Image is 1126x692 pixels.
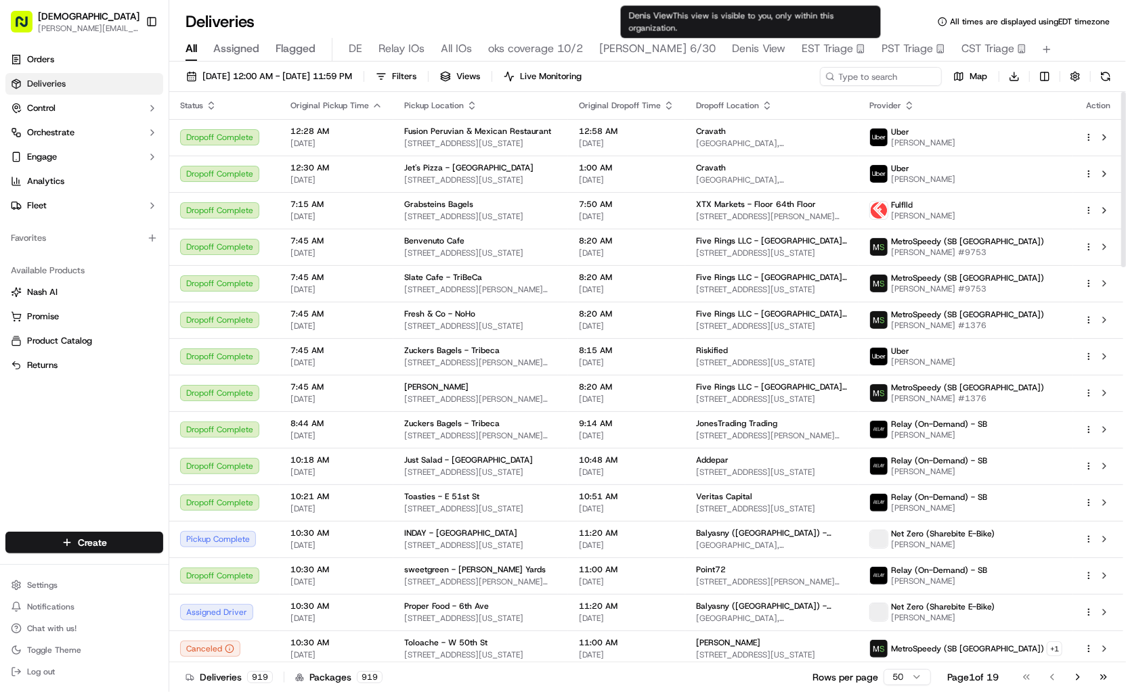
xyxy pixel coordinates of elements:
[290,235,383,246] span: 7:45 AM
[621,5,881,38] div: Denis View
[27,286,58,298] span: Nash AI
[891,528,995,539] span: Net Zero (Sharebite E-Bike)
[696,418,777,429] span: JonesTrading Trading
[11,359,158,371] a: Returns
[392,70,416,83] span: Filters
[290,528,383,538] span: 10:30 AM
[290,613,383,624] span: [DATE]
[696,503,848,514] span: [STREET_ADDRESS][US_STATE]
[696,272,848,283] span: Five Rings LLC - [GEOGRAPHIC_DATA] - Floor 30
[579,491,674,502] span: 10:51 AM
[696,308,848,319] span: Five Rings LLC - [GEOGRAPHIC_DATA] - Floor 30
[27,580,58,591] span: Settings
[579,601,674,612] span: 11:20 AM
[14,16,24,26] div: 📗
[38,9,139,23] span: [DEMOGRAPHIC_DATA]
[579,455,674,465] span: 10:48 AM
[696,345,728,356] span: Riskified
[1096,67,1115,86] button: Refresh
[290,199,383,210] span: 7:15 AM
[870,165,888,183] img: uber-new-logo.jpeg
[891,539,995,550] span: [PERSON_NAME]
[290,540,383,551] span: [DATE]
[27,666,55,677] span: Log out
[696,540,848,551] span: [GEOGRAPHIC_DATA], [STREET_ADDRESS][US_STATE]
[891,346,909,356] span: Uber
[5,97,163,119] button: Control
[870,421,888,438] img: relay_logo_black.png
[891,283,1044,294] span: [PERSON_NAME] #9753
[696,491,752,502] span: Veritas Capital
[5,354,163,376] button: Returns
[961,41,1014,57] span: CST Triage
[891,210,955,221] span: [PERSON_NAME]
[290,564,383,575] span: 10:30 AM
[11,310,158,323] a: Promise
[27,623,77,634] span: Chat with us!
[404,613,557,624] span: [STREET_ADDRESS][US_STATE]
[891,309,1044,320] span: MetroSpeedy (SB [GEOGRAPHIC_DATA])
[290,418,383,429] span: 8:44 AM
[8,9,109,33] a: 📗Knowledge Base
[11,335,158,347] a: Product Catalog
[114,16,125,26] div: 💻
[135,47,164,57] span: Pylon
[5,73,163,95] a: Deliveries
[870,238,888,256] img: metro_speed_logo.png
[370,67,423,86] button: Filters
[732,41,785,57] span: Denis View
[891,612,995,623] span: [PERSON_NAME]
[404,357,557,368] span: [STREET_ADDRESS][PERSON_NAME][US_STATE]
[813,670,878,684] p: Rows per page
[27,310,59,323] span: Promise
[870,457,888,475] img: relay_logo_black.png
[870,275,888,292] img: metro_speed_logo.png
[441,41,472,57] span: All IOs
[27,53,54,66] span: Orders
[276,41,316,57] span: Flagged
[891,320,1044,331] span: [PERSON_NAME] #1376
[404,138,557,149] span: [STREET_ADDRESS][US_STATE]
[213,41,259,57] span: Assigned
[891,565,987,576] span: Relay (On-Demand) - SB
[579,126,674,137] span: 12:58 AM
[295,670,383,684] div: Packages
[579,528,674,538] span: 11:20 AM
[579,637,674,648] span: 11:00 AM
[820,67,942,86] input: Type to search
[404,540,557,551] span: [STREET_ADDRESS][US_STATE]
[869,100,901,111] span: Provider
[579,394,674,405] span: [DATE]
[290,272,383,283] span: 7:45 AM
[404,455,533,465] span: Just Salad - [GEOGRAPHIC_DATA]
[202,70,352,83] span: [DATE] 12:00 AM - [DATE] 11:59 PM
[696,613,848,624] span: [GEOGRAPHIC_DATA], [STREET_ADDRESS][US_STATE]
[891,430,987,440] span: [PERSON_NAME]
[5,576,163,595] button: Settings
[579,564,674,575] span: 11:00 AM
[5,306,163,327] button: Promise
[128,14,217,28] span: API Documentation
[950,16,1110,27] span: All times are displayed using EDT timezone
[696,100,759,111] span: Dropoff Location
[290,126,383,137] span: 12:28 AM
[5,641,163,660] button: Toggle Theme
[5,122,163,143] button: Orchestrate
[882,41,933,57] span: PST Triage
[27,14,104,28] span: Knowledge Base
[579,576,674,587] span: [DATE]
[696,321,848,331] span: [STREET_ADDRESS][US_STATE]
[290,248,383,258] span: [DATE]
[5,146,163,168] button: Engage
[5,195,163,216] button: Fleet
[579,382,674,392] span: 8:20 AM
[349,41,362,57] span: DE
[404,126,551,137] span: Fusion Peruvian & Mexican Restaurant
[290,430,383,441] span: [DATE]
[404,601,489,612] span: Proper Food - 6th Ave
[404,345,500,356] span: Zuckers Bagels - Tribeca
[290,284,383,295] span: [DATE]
[696,211,848,222] span: [STREET_ADDRESS][PERSON_NAME][US_STATE]
[5,619,163,638] button: Chat with us!
[947,670,999,684] div: Page 1 of 19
